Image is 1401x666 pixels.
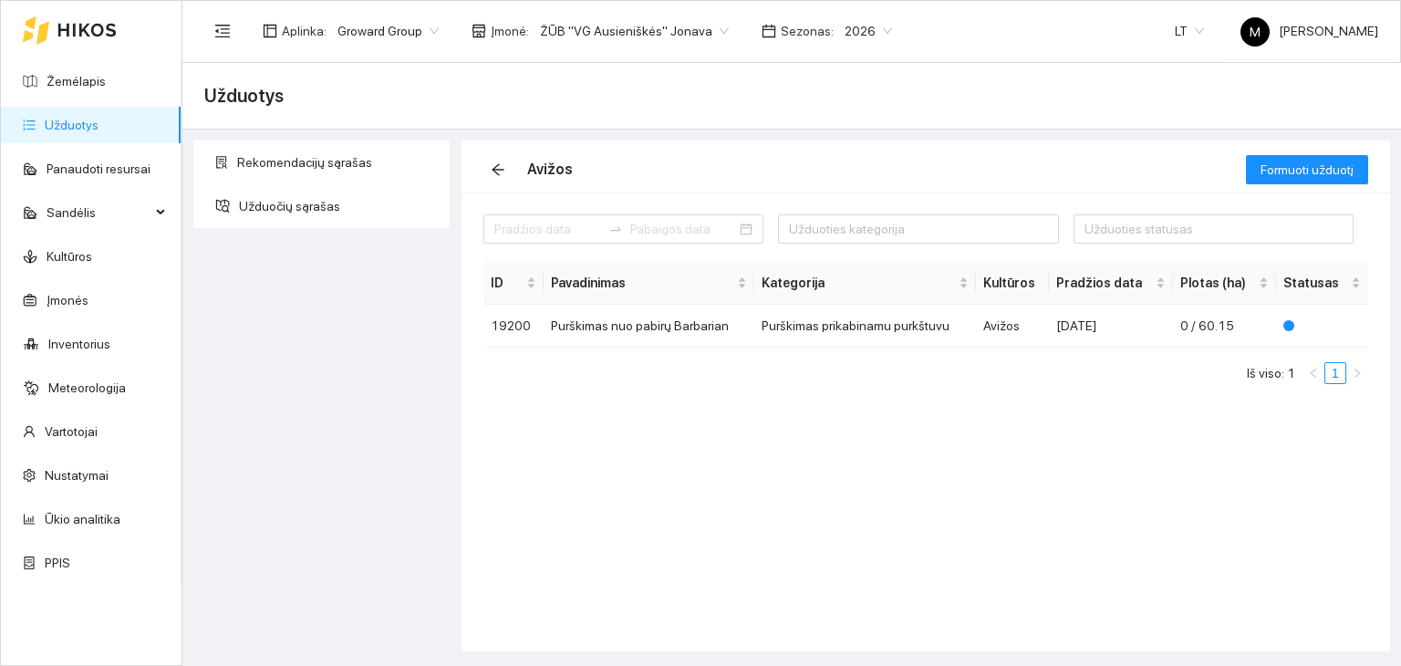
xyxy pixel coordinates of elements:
[1325,363,1345,383] a: 1
[239,188,436,224] span: Užduočių sąrašas
[1056,316,1167,336] div: [DATE]
[45,556,70,570] a: PPIS
[215,156,228,169] span: solution
[472,24,486,38] span: shop
[282,21,327,41] span: Aplinka :
[608,222,623,236] span: swap-right
[47,161,150,176] a: Panaudoti resursai
[483,305,544,348] td: 19200
[47,74,106,88] a: Žemėlapis
[544,305,754,348] td: Purškimas nuo pabirų Barbarian
[47,194,150,231] span: Sandėlis
[1246,155,1368,184] button: Formuoti užduotį
[1247,362,1295,384] li: Iš viso: 1
[1180,273,1255,293] span: Plotas (ha)
[1308,368,1319,379] span: left
[214,23,231,39] span: menu-fold
[1180,318,1234,333] span: 0 / 60.15
[1240,24,1378,38] span: [PERSON_NAME]
[1276,262,1368,305] th: this column's title is Statusas,this column is sortable
[337,17,439,45] span: Groward Group
[48,380,126,395] a: Meteorologija
[491,21,529,41] span: Įmonė :
[494,219,601,239] input: Pradžios data
[762,24,776,38] span: calendar
[45,424,98,439] a: Vartotojai
[1175,17,1204,45] span: LT
[1049,262,1174,305] th: this column's title is Pradžios data,this column is sortable
[976,305,1049,348] td: Avižos
[781,21,834,41] span: Sezonas :
[204,81,284,110] span: Užduotys
[754,262,976,305] th: this column's title is Kategorija,this column is sortable
[483,262,544,305] th: this column's title is ID,this column is sortable
[845,17,892,45] span: 2026
[1173,262,1276,305] th: this column's title is Plotas (ha),this column is sortable
[630,219,737,239] input: Pabaigos data
[1346,362,1368,384] li: Pirmyn
[551,273,733,293] span: Pavadinimas
[204,13,241,49] button: menu-fold
[754,305,976,348] td: Purškimas prikabinamu purkštuvu
[1261,160,1354,180] span: Formuoti užduotį
[527,158,573,181] div: Avižos
[608,222,623,236] span: to
[45,118,99,132] a: Užduotys
[47,293,88,307] a: Įmonės
[762,273,955,293] span: Kategorija
[263,24,277,38] span: layout
[540,17,729,45] span: ŽŪB "VG Ausieniškės" Jonava
[48,337,110,351] a: Inventorius
[45,512,120,526] a: Ūkio analitika
[483,155,513,184] button: arrow-left
[484,162,512,177] span: arrow-left
[237,144,436,181] span: Rekomendacijų sąrašas
[544,262,754,305] th: this column's title is Pavadinimas,this column is sortable
[47,249,92,264] a: Kultūros
[976,262,1049,305] th: Kultūros
[491,273,523,293] span: ID
[1346,362,1368,384] button: right
[1250,17,1261,47] span: M
[1302,362,1324,384] button: left
[1302,362,1324,384] li: Atgal
[1283,273,1347,293] span: Statusas
[1324,362,1346,384] li: 1
[1352,368,1363,379] span: right
[45,468,109,483] a: Nustatymai
[1056,273,1153,293] span: Pradžios data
